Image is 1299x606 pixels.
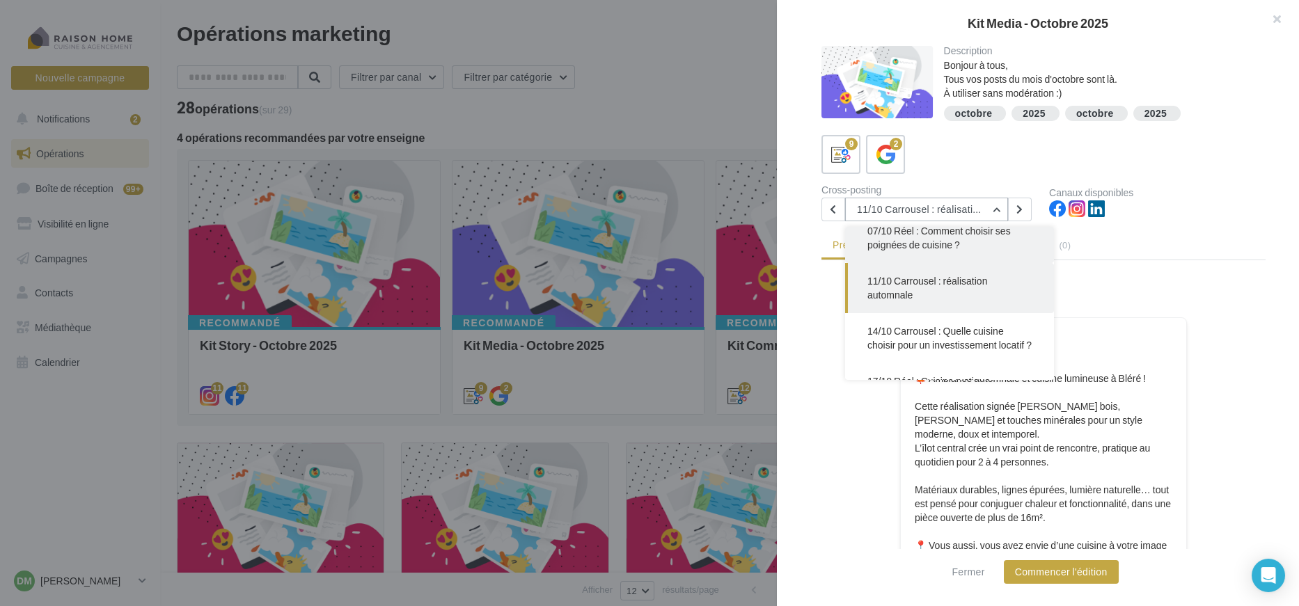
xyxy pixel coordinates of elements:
[1076,109,1114,119] div: octobre
[845,363,1054,399] button: 17/10 Réel : Cuisine rustique
[821,185,1038,195] div: Cross-posting
[944,58,1255,100] div: Bonjour à tous, Tous vos posts du mois d'octobre sont là. À utiliser sans modération :)
[890,138,902,150] div: 2
[1144,109,1167,119] div: 2025
[845,313,1054,363] button: 14/10 Carrousel : Quelle cuisine choisir pour un investissement locatif ?
[867,325,1032,351] span: 14/10 Carrousel : Quelle cuisine choisir pour un investissement locatif ?
[955,109,993,119] div: octobre
[1049,188,1266,198] div: Canaux disponibles
[944,46,1255,56] div: Description
[1252,559,1285,592] div: Open Intercom Messenger
[867,375,990,387] span: 17/10 Réel : Cuisine rustique
[799,17,1277,29] div: Kit Media - Octobre 2025
[845,213,1054,263] button: 07/10 Réel : Comment choisir ses poignées de cuisine ?
[845,263,1054,313] button: 11/10 Carrousel : réalisation automnale
[867,275,987,301] span: 11/10 Carrousel : réalisation automnale
[946,564,990,580] button: Fermer
[845,138,858,150] div: 9
[1023,109,1046,119] div: 2025
[845,198,1008,221] button: 11/10 Carrousel : réalisation automnale
[1004,560,1119,584] button: Commencer l'édition
[1059,239,1071,250] span: (0)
